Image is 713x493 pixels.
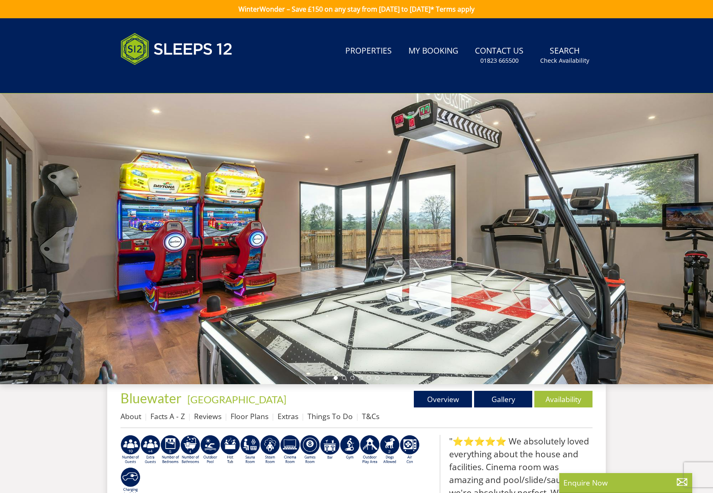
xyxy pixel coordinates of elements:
[320,435,340,465] img: AD_4nXcD28i7jRPtnffojShAeSxwO1GDluIWQfdj7EdbV9HCbC4PnJXXNHsdbXgaJTXwrw7mtdFDc6E2-eEEQ6dq-IRlK6dg9...
[414,391,472,407] a: Overview
[342,42,395,61] a: Properties
[307,411,353,421] a: Things To Do
[220,435,240,465] img: AD_4nXcpX5uDwed6-YChlrI2BYOgXwgg3aqYHOhRm0XfZB-YtQW2NrmeCr45vGAfVKUq4uWnc59ZmEsEzoF5o39EWARlT1ewO...
[231,411,268,421] a: Floor Plans
[120,435,140,465] img: AD_4nXdy80iSjCynZgp29lWvkpTILeclg8YjJKv1pVSnYy6pdgZMZw8lkwWT-Dwgqgr9zI5TRKmCwPr_y-uqUpPAofcrA2jOY...
[240,435,260,465] img: AD_4nXdjbGEeivCGLLmyT_JEP7bTfXsjgyLfnLszUAQeQ4RcokDYHVBt5R8-zTDbAVICNoGv1Dwc3nsbUb1qR6CAkrbZUeZBN...
[380,435,400,465] img: AD_4nXe7_8LrJK20fD9VNWAdfykBvHkWcczWBt5QOadXbvIwJqtaRaRf-iI0SeDpMmH1MdC9T1Vy22FMXzzjMAvSuTB5cJ7z5...
[194,411,221,421] a: Reviews
[340,435,360,465] img: AD_4nXcSUJas-BlT57PxdziqKXNqU2nvMusKos-4cRe8pa-QY3P6IVIgC5RML9h_LGXlwoRg2t7SEUB0SfVPHaSZ3jT_THfm5...
[260,435,280,465] img: AD_4nXfh4yq7wy3TnR9nYbT7qSJSizMs9eua0Gz0e42tr9GU5ZWs1NGxqu2z1BhO7LKQmMaABcGcqPiKlouEgNjsmfGBWqxG-...
[534,391,593,407] a: Availability
[400,435,420,465] img: AD_4nXdwraYVZ2fjjsozJ3MSjHzNlKXAQZMDIkuwYpBVn5DeKQ0F0MOgTPfN16CdbbfyNhSuQE5uMlSrE798PV2cbmCW5jN9_...
[480,56,519,65] small: 01823 665500
[187,393,286,405] a: [GEOGRAPHIC_DATA]
[474,391,532,407] a: Gallery
[150,411,185,421] a: Facts A - Z
[120,411,141,421] a: About
[472,42,527,69] a: Contact Us01823 665500
[120,28,233,70] img: Sleeps 12
[140,435,160,465] img: AD_4nXfP_KaKMqx0g0JgutHT0_zeYI8xfXvmwo0MsY3H4jkUzUYMTusOxEa3Skhnz4D7oQ6oXH13YSgM5tXXReEg6aaUXi7Eu...
[180,435,200,465] img: AD_4nXeeKAYjkuG3a2x-X3hFtWJ2Y0qYZCJFBdSEqgvIh7i01VfeXxaPOSZiIn67hladtl6xx588eK4H21RjCP8uLcDwdSe_I...
[300,435,320,465] img: AD_4nXdrZMsjcYNLGsKuA84hRzvIbesVCpXJ0qqnwZoX5ch9Zjv73tWe4fnFRs2gJ9dSiUubhZXckSJX_mqrZBmYExREIfryF...
[116,75,204,82] iframe: Customer reviews powered by Trustpilot
[184,393,286,405] span: -
[120,390,182,406] span: Bluewater
[537,42,593,69] a: SearchCheck Availability
[360,435,380,465] img: AD_4nXfjdDqPkGBf7Vpi6H87bmAUe5GYCbodrAbU4sf37YN55BCjSXGx5ZgBV7Vb9EJZsXiNVuyAiuJUB3WVt-w9eJ0vaBcHg...
[362,411,379,421] a: T&Cs
[160,435,180,465] img: AD_4nXdbpp640i7IVFfqLTtqWv0Ghs4xmNECk-ef49VdV_vDwaVrQ5kQ5qbfts81iob6kJkelLjJ-SykKD7z1RllkDxiBG08n...
[280,435,300,465] img: AD_4nXd2nb48xR8nvNoM3_LDZbVoAMNMgnKOBj_-nFICa7dvV-HbinRJhgdpEvWfsaax6rIGtCJThxCG8XbQQypTL5jAHI8VF...
[540,56,589,65] small: Check Availability
[200,435,220,465] img: AD_4nXdPSBEaVp0EOHgjd_SfoFIrFHWGUlnM1gBGEyPIIFTzO7ltJfOAwWr99H07jkNDymzSoP9drf0yfO4PGVIPQURrO1qZm...
[120,390,184,406] a: Bluewater
[405,42,462,61] a: My Booking
[563,477,688,488] p: Enquire Now
[278,411,298,421] a: Extras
